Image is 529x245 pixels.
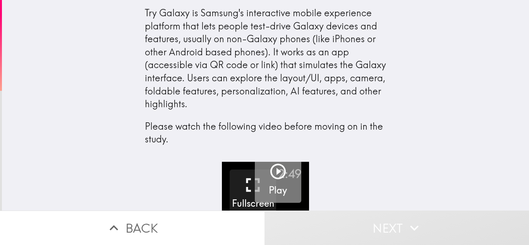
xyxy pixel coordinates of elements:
h5: Fullscreen [232,197,274,210]
button: Play [255,156,301,203]
button: Fullscreen [230,170,276,216]
h5: Play [269,184,287,197]
button: Next [264,211,529,245]
div: Try Galaxy is Samsung's interactive mobile experience platform that lets people test-drive Galaxy... [145,7,386,146]
p: Please watch the following video before moving on in the study. [145,120,386,146]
